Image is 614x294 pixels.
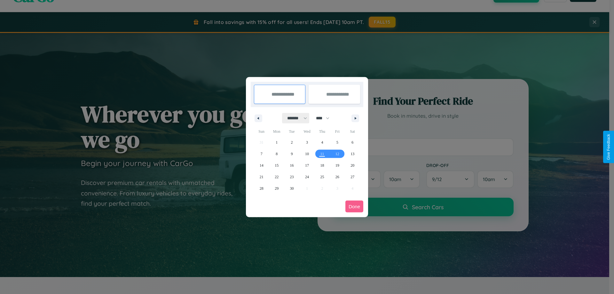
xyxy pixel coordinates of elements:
button: 2 [284,137,299,148]
button: 20 [345,160,360,171]
button: Done [345,201,363,212]
button: 12 [330,148,345,160]
span: 6 [351,137,353,148]
button: 15 [269,160,284,171]
span: 27 [350,171,354,183]
span: 2 [291,137,293,148]
button: 23 [284,171,299,183]
button: 25 [315,171,330,183]
button: 26 [330,171,345,183]
button: 22 [269,171,284,183]
button: 1 [269,137,284,148]
button: 14 [254,160,269,171]
button: 4 [315,137,330,148]
span: 4 [321,137,323,148]
span: 7 [261,148,263,160]
button: 10 [299,148,314,160]
span: 30 [290,183,294,194]
span: 24 [305,171,309,183]
button: 19 [330,160,345,171]
span: Wed [299,126,314,137]
span: Tue [284,126,299,137]
span: 12 [335,148,339,160]
span: 20 [350,160,354,171]
span: 19 [335,160,339,171]
span: 8 [276,148,278,160]
button: 5 [330,137,345,148]
button: 21 [254,171,269,183]
div: Give Feedback [606,134,611,160]
span: Thu [315,126,330,137]
span: 28 [260,183,264,194]
button: 9 [284,148,299,160]
span: 10 [305,148,309,160]
span: 3 [306,137,308,148]
button: 27 [345,171,360,183]
span: Sat [345,126,360,137]
button: 16 [284,160,299,171]
span: 14 [260,160,264,171]
span: 16 [290,160,294,171]
span: 11 [320,148,324,160]
button: 17 [299,160,314,171]
button: 29 [269,183,284,194]
span: Mon [269,126,284,137]
span: 15 [275,160,279,171]
span: 23 [290,171,294,183]
button: 3 [299,137,314,148]
button: 6 [345,137,360,148]
button: 24 [299,171,314,183]
span: Sun [254,126,269,137]
button: 30 [284,183,299,194]
span: 5 [336,137,338,148]
span: 1 [276,137,278,148]
button: 7 [254,148,269,160]
button: 28 [254,183,269,194]
span: 9 [291,148,293,160]
span: 18 [320,160,324,171]
span: 13 [350,148,354,160]
span: Fri [330,126,345,137]
span: 22 [275,171,279,183]
span: 17 [305,160,309,171]
button: 8 [269,148,284,160]
span: 26 [335,171,339,183]
button: 18 [315,160,330,171]
span: 29 [275,183,279,194]
span: 21 [260,171,264,183]
button: 13 [345,148,360,160]
button: 11 [315,148,330,160]
span: 25 [320,171,324,183]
